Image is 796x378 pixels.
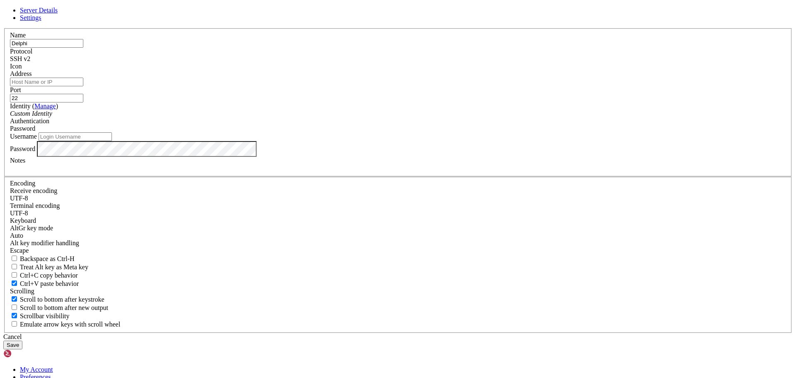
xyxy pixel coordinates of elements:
span: Scrollbar visibility [20,312,70,319]
span: Password [10,125,35,132]
div: UTF-8 [10,195,786,202]
label: Icon [10,63,22,70]
div: Escape [10,247,786,254]
div: Custom Identity [10,110,786,117]
label: When using the alternative screen buffer, and DECCKM (Application Cursor Keys) is active, mouse w... [10,321,120,328]
img: Shellngn [3,349,51,358]
label: Encoding [10,180,35,187]
input: Host Name or IP [10,78,83,86]
div: Auto [10,232,786,239]
label: Authentication [10,117,49,124]
label: Scrolling [10,288,34,295]
span: Ctrl+C copy behavior [20,272,78,279]
span: Escape [10,247,29,254]
span: Treat Alt key as Meta key [20,263,88,271]
input: Login Username [39,132,112,141]
i: Custom Identity [10,110,52,117]
a: My Account [20,366,53,373]
input: Treat Alt key as Meta key [12,264,17,269]
a: Manage [34,102,56,110]
label: Name [10,32,26,39]
a: Settings [20,14,41,21]
span: Emulate arrow keys with scroll wheel [20,321,120,328]
label: Protocol [10,48,32,55]
input: Ctrl+V paste behavior [12,280,17,286]
div: Password [10,125,786,132]
label: If true, the backspace should send BS ('\x08', aka ^H). Otherwise the backspace key should send '... [10,255,75,262]
label: The default terminal encoding. ISO-2022 enables character map translations (like graphics maps). ... [10,202,60,209]
span: UTF-8 [10,195,28,202]
a: Server Details [20,7,58,14]
input: Port Number [10,94,83,102]
label: Controls how the Alt key is handled. Escape: Send an ESC prefix. 8-Bit: Add 128 to the typed char... [10,239,79,246]
div: UTF-8 [10,210,786,217]
span: Scroll to bottom after new output [20,304,108,311]
label: The vertical scrollbar mode. [10,312,70,319]
label: Notes [10,157,25,164]
input: Emulate arrow keys with scroll wheel [12,321,17,327]
label: Scroll to bottom after new output. [10,304,108,311]
span: ( ) [32,102,58,110]
label: Keyboard [10,217,36,224]
input: Ctrl+C copy behavior [12,272,17,278]
label: Whether to scroll to the bottom on any keystroke. [10,296,104,303]
input: Scroll to bottom after keystroke [12,296,17,302]
button: Save [3,341,22,349]
input: Scrollbar visibility [12,313,17,318]
label: Ctrl+V pastes if true, sends ^V to host if false. Ctrl+Shift+V sends ^V to host if true, pastes i... [10,280,79,287]
span: Backspace as Ctrl-H [20,255,75,262]
label: Password [10,145,35,152]
label: Set the expected encoding for data received from the host. If the encodings do not match, visual ... [10,224,53,232]
span: UTF-8 [10,210,28,217]
label: Identity [10,102,58,110]
input: Backspace as Ctrl-H [12,256,17,261]
span: Auto [10,232,23,239]
span: Ctrl+V paste behavior [20,280,79,287]
label: Ctrl-C copies if true, send ^C to host if false. Ctrl-Shift-C sends ^C to host if true, copies if... [10,272,78,279]
label: Set the expected encoding for data received from the host. If the encodings do not match, visual ... [10,187,57,194]
div: Cancel [3,333,793,341]
span: SSH v2 [10,55,30,62]
label: Username [10,133,37,140]
span: Scroll to bottom after keystroke [20,296,104,303]
div: SSH v2 [10,55,786,63]
label: Address [10,70,32,77]
label: Whether the Alt key acts as a Meta key or as a distinct Alt key. [10,263,88,271]
label: Port [10,86,21,93]
input: Server Name [10,39,83,48]
input: Scroll to bottom after new output [12,305,17,310]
